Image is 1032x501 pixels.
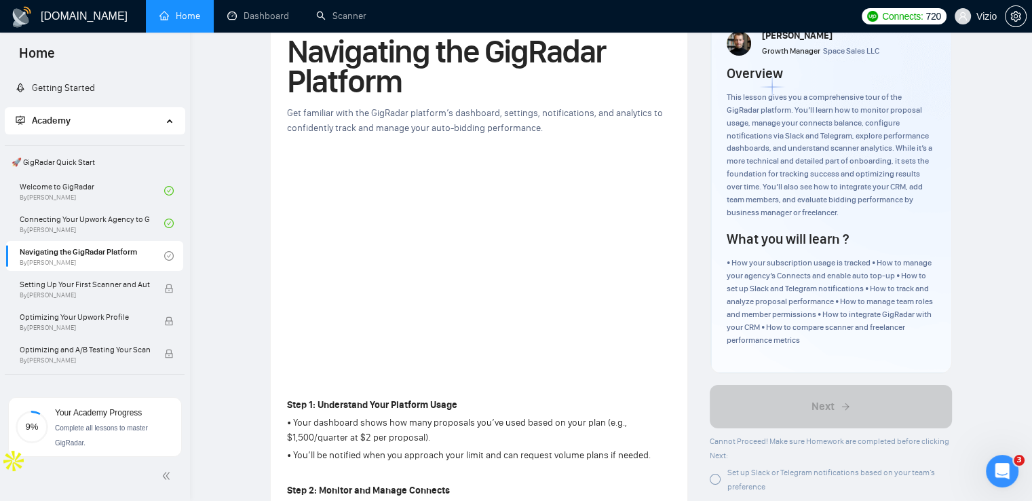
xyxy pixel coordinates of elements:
[159,10,200,22] a: homeHome
[20,356,150,365] span: By [PERSON_NAME]
[164,219,174,228] span: check-circle
[727,91,935,219] p: This lesson gives you a comprehensive tour of the GigRadar platform. You’ll learn how to monitor ...
[287,485,450,496] strong: Step 2: Monitor and Manage Connects
[20,208,164,238] a: Connecting Your Upwork Agency to GigRadarBy[PERSON_NAME]
[16,82,95,94] a: rocketGetting Started
[20,310,150,324] span: Optimizing Your Upwork Profile
[1005,5,1027,27] button: setting
[20,291,150,299] span: By [PERSON_NAME]
[11,6,33,28] img: logo
[762,30,833,41] span: [PERSON_NAME]
[882,9,923,24] span: Connects:
[287,37,671,96] h1: Navigating the GigRadar Platform
[164,186,174,196] span: check-circle
[20,241,164,271] a: Navigating the GigRadar PlatformBy[PERSON_NAME]
[710,385,952,428] button: Next
[1005,11,1027,22] a: setting
[287,107,663,134] span: Get familiar with the GigRadar platform’s dashboard, settings, notifications, and analytics to co...
[20,278,150,291] span: Setting Up Your First Scanner and Auto-Bidder
[164,349,174,358] span: lock
[958,12,968,21] span: user
[727,64,783,83] h4: Overview
[925,9,940,24] span: 720
[867,11,878,22] img: upwork-logo.png
[164,251,174,261] span: check-circle
[5,75,185,102] li: Getting Started
[6,149,183,176] span: 🚀 GigRadar Quick Start
[727,257,935,346] p: • How your subscription usage is tracked • How to manage your agency’s Connects and enable auto t...
[32,115,71,126] span: Academy
[20,324,150,332] span: By [PERSON_NAME]
[55,408,142,417] span: Your Academy Progress
[55,424,148,447] span: Complete all lessons to master GigRadar.
[16,115,25,125] span: fund-projection-screen
[727,229,849,248] h4: What you will learn ?
[316,10,366,22] a: searchScanner
[16,115,71,126] span: Academy
[161,469,175,483] span: double-left
[811,398,835,415] span: Next
[164,284,174,293] span: lock
[1006,11,1026,22] span: setting
[227,10,289,22] a: dashboardDashboard
[287,399,457,411] strong: Step 1: Understand Your Platform Usage
[20,343,150,356] span: Optimizing and A/B Testing Your Scanner for Better Results
[762,46,820,56] span: Growth Manager
[6,377,183,405] span: 👑 Agency Success with GigRadar
[20,176,164,206] a: Welcome to GigRadarBy[PERSON_NAME]
[823,46,879,56] span: Space Sales LLC
[164,316,174,326] span: lock
[8,43,66,72] span: Home
[287,415,671,445] p: • Your dashboard shows how many proposals you’ve used based on your plan (e.g., $1,500/quarter at...
[16,422,48,431] span: 9%
[727,31,751,56] img: vlad-t.jpg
